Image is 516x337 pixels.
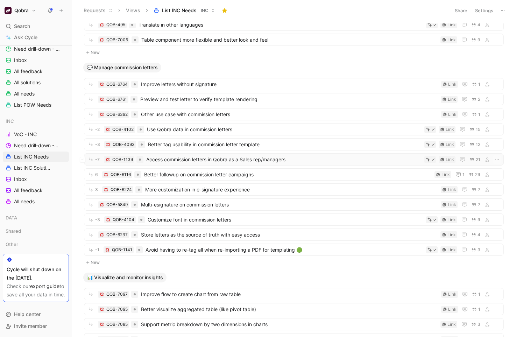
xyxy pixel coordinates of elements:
[86,215,101,224] button: -3
[3,6,38,15] button: QobraQobra
[475,173,480,177] span: 29
[446,156,454,163] div: Link
[470,96,482,103] button: 2
[448,201,456,208] div: Link
[99,307,104,312] div: 💢
[478,322,480,327] span: 3
[99,202,104,207] button: 💢
[478,233,480,237] span: 4
[139,21,423,29] span: Translate in other languages
[95,248,99,252] span: -1
[447,216,456,223] div: Link
[454,170,466,179] button: 1
[3,66,69,77] a: All feedback
[84,303,504,315] a: 💢QOB-7095Better visualize aggregated table (like pivot table)Link1
[478,82,480,86] span: 1
[468,141,482,148] button: 12
[471,290,482,298] button: 1
[467,171,482,178] button: 29
[83,48,504,57] button: New
[441,171,450,178] div: Link
[100,97,104,101] img: 💢
[113,216,134,223] div: QOB-4104
[14,153,49,160] span: List INC Needs
[3,239,69,250] div: Other
[476,142,480,147] span: 12
[95,218,100,222] span: -3
[80,5,116,16] button: Requests
[3,321,69,331] div: Invite member
[14,176,27,183] span: Inbox
[14,164,52,171] span: List INC Solutions
[106,306,128,313] div: QOB-7095
[83,63,161,72] button: 💬 Manage commission letters
[201,7,208,14] span: INC
[106,142,110,147] img: 💢
[100,292,104,296] img: 💢
[106,291,128,298] div: QOB-7097
[106,21,125,28] div: QOB-495
[3,226,69,238] div: Shared
[470,36,482,44] button: 9
[3,55,69,65] a: Inbox
[478,218,480,222] span: 9
[3,140,69,151] a: Need drill-down - INC
[86,140,101,149] button: -3
[84,288,504,300] a: 💢QOB-7097Improve flow to create chart from raw tableLink1
[146,246,423,254] span: Avoid having to re-tag all when re-importing a PDF for templating 🟢
[3,77,69,88] a: All solutions
[106,36,128,43] div: QOB-7005
[84,93,504,105] a: 💢QOB-6761Preview and test letter to verify template renderingLink2
[447,21,456,28] div: Link
[3,152,69,162] a: List INC Needs
[470,201,482,209] button: 7
[14,323,47,329] span: Invite member
[476,157,480,162] span: 21
[141,201,438,209] span: Multi-esignature on commission letters
[478,38,480,42] span: 9
[14,79,41,86] span: All solutions
[471,111,482,118] button: 1
[105,157,110,162] div: 💢
[99,112,104,117] button: 💢
[84,19,504,31] a: 💢QOB-495Translate in other languagesLink4
[104,172,108,177] button: 💢
[105,247,110,252] button: 💢
[106,111,128,118] div: QOB-6392
[84,168,504,181] a: 6💢QOB-6116Better followup on commission letter campaignsLink129
[3,44,69,54] a: Need drill-down - POW
[99,232,104,237] div: 💢
[3,89,69,99] a: All needs
[3,185,69,196] a: All feedback
[150,5,218,16] button: List INC NeedsINC
[106,217,111,222] div: 💢
[144,170,432,179] span: Better followup on commission letter campaigns
[100,112,104,117] img: 💢
[478,112,480,117] span: 1
[80,63,507,267] div: 💬 Manage commission lettersNew
[100,307,104,311] img: 💢
[30,283,59,289] a: export guide
[105,248,109,252] img: 💢
[470,231,482,239] button: 4
[86,125,101,134] button: -2
[3,116,69,126] div: INC
[447,246,456,253] div: Link
[148,140,422,149] span: Better tag usability in commission letter template
[141,305,438,314] span: Better visualize aggregated table (like pivot table)
[3,100,69,110] a: List POW Needs
[87,274,163,281] span: 📊 Visualize and monitor insights
[3,309,69,320] div: Help center
[95,127,100,132] span: -2
[468,126,482,133] button: 15
[105,127,110,132] button: 💢
[5,7,12,14] img: Qobra
[478,188,480,192] span: 7
[84,213,504,226] a: -3💢QOB-4104Customize font in commission lettersLink9
[106,218,110,222] img: 💢
[86,155,101,164] button: -7
[95,142,100,147] span: -3
[99,322,104,327] button: 💢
